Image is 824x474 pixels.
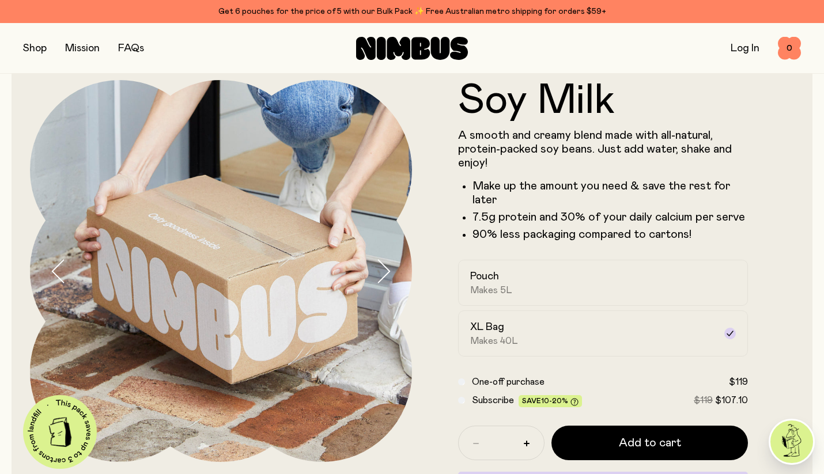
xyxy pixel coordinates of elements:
[458,80,748,122] h1: Soy Milk
[23,5,801,18] div: Get 6 pouches for the price of 5 with our Bulk Pack ✨ Free Australian metro shipping for orders $59+
[458,128,748,170] p: A smooth and creamy blend made with all-natural, protein-packed soy beans. Just add water, shake ...
[770,420,813,463] img: agent
[522,397,579,406] span: Save
[619,435,681,451] span: Add to cart
[778,37,801,60] button: 0
[729,377,748,386] span: $119
[473,227,748,241] p: 90% less packaging compared to cartons!
[470,285,512,296] span: Makes 5L
[472,377,545,386] span: One-off purchase
[472,396,514,405] span: Subscribe
[470,320,504,334] h2: XL Bag
[118,43,144,54] a: FAQs
[473,179,748,207] li: Make up the amount you need & save the rest for later
[470,335,518,347] span: Makes 40L
[41,413,80,452] img: illustration-carton.png
[473,210,748,224] li: 7.5g protein and 30% of your daily calcium per serve
[715,396,748,405] span: $107.10
[731,43,759,54] a: Log In
[470,270,499,283] h2: Pouch
[541,397,568,404] span: 10-20%
[694,396,713,405] span: $119
[551,426,748,460] button: Add to cart
[65,43,100,54] a: Mission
